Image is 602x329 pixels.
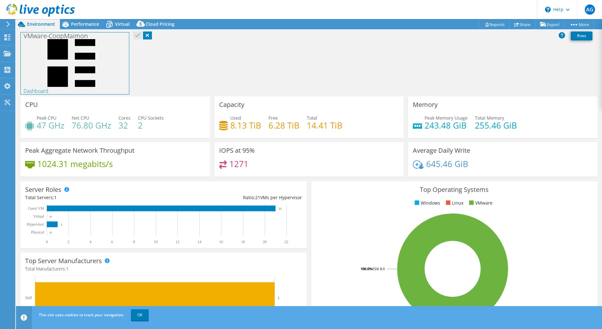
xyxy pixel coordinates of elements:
[475,115,504,121] span: Total Memory
[284,240,288,244] text: 22
[146,21,175,27] span: Cloud Pricing
[230,115,241,121] span: Used
[138,115,164,121] span: CPU Sockets
[230,122,261,129] h4: 8.13 TiB
[46,240,48,244] text: 0
[229,160,248,167] h4: 1271
[263,240,267,244] text: 20
[21,32,129,94] h1: VMware-CoopMaimon
[163,194,302,201] div: Ratio: VMs per Hypervisor
[219,101,244,108] h3: Capacity
[54,194,57,200] span: 1
[90,240,91,244] text: 4
[425,115,468,121] span: Peak Memory Usage
[50,231,52,234] text: 0
[255,194,260,200] span: 21
[361,266,372,271] tspan: 100.0%
[585,4,595,15] span: AG
[118,115,131,121] span: Cores
[138,122,164,129] h4: 2
[571,31,592,40] a: Print
[219,240,223,244] text: 16
[118,122,131,129] h4: 32
[176,240,179,244] text: 12
[372,266,385,271] tspan: ESXi 8.0
[133,240,135,244] text: 8
[50,215,52,218] text: 0
[37,115,56,121] span: Peak CPU
[25,296,32,300] text: Dell
[72,122,111,129] h4: 76.80 GHz
[25,194,163,201] div: Total Servers:
[28,206,44,211] text: Guest VM
[307,122,342,129] h4: 14.41 TiB
[279,207,282,210] text: 21
[278,296,280,300] text: 1
[545,7,551,12] svg: \n
[33,214,44,219] text: Virtual
[535,19,565,29] a: Export
[25,147,134,154] h3: Peak Aggregate Network Throughput
[68,240,69,244] text: 2
[444,199,463,206] li: Linux
[31,230,44,234] text: Physical
[413,101,438,108] h3: Memory
[154,240,158,244] text: 10
[72,115,89,121] span: Net CPU
[475,122,517,129] h4: 255.46 GiB
[468,199,492,206] li: VMware
[61,223,62,226] text: 1
[37,160,113,167] h4: 1024.31 megabits/s
[509,19,535,29] a: Share
[269,115,278,121] span: Free
[66,266,68,272] span: 1
[39,312,124,318] span: This site uses cookies to track your navigation.
[71,21,99,27] span: Performance
[425,122,468,129] h4: 243.48 GiB
[564,19,594,29] a: More
[25,101,38,108] h3: CPU
[27,21,55,27] span: Environment
[479,19,510,29] a: Reports
[25,186,61,193] h3: Server Roles
[269,122,299,129] h4: 6.28 TiB
[131,309,149,321] a: OK
[316,186,593,193] h3: Top Operating Systems
[426,160,468,167] h4: 645.46 GiB
[413,147,470,154] h3: Average Daily Write
[111,240,113,244] text: 6
[413,199,440,206] li: Windows
[25,257,102,264] h3: Top Server Manufacturers
[37,122,64,129] h4: 47 GHz
[241,240,245,244] text: 18
[115,21,130,27] span: Virtual
[25,265,302,272] h4: Total Manufacturers:
[307,115,317,121] span: Total
[27,222,44,227] text: Hypervisor
[219,147,255,154] h3: IOPS at 95%
[24,39,119,94] a: Dashboard
[197,240,201,244] text: 14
